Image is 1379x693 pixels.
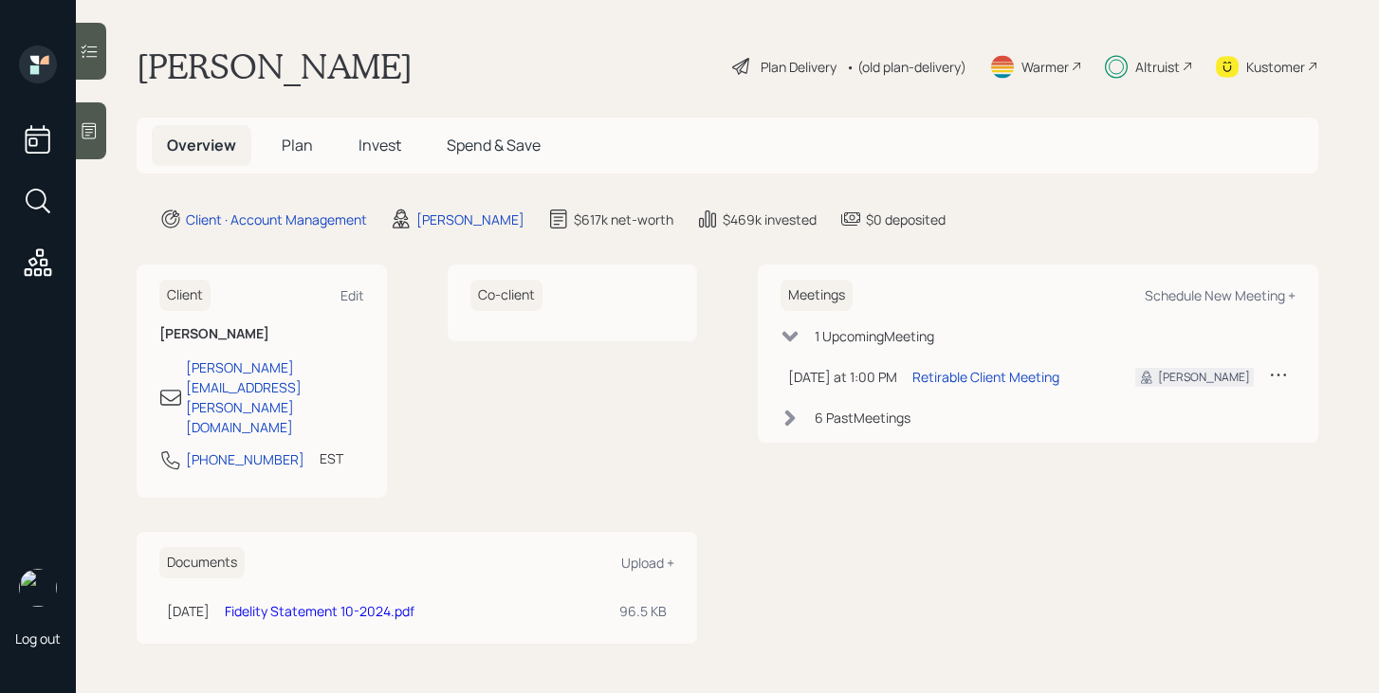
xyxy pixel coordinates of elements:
div: Edit [340,286,364,304]
div: [DATE] at 1:00 PM [788,367,897,387]
h1: [PERSON_NAME] [137,46,413,87]
div: 1 Upcoming Meeting [815,326,934,346]
div: [PHONE_NUMBER] [186,449,304,469]
div: [PERSON_NAME] [416,210,524,229]
div: EST [320,448,343,468]
h6: Co-client [470,280,542,311]
div: Client · Account Management [186,210,367,229]
div: Upload + [621,554,674,572]
div: Warmer [1021,57,1069,77]
div: Altruist [1135,57,1180,77]
div: Schedule New Meeting + [1145,286,1296,304]
div: [DATE] [167,601,210,621]
div: 96.5 KB [619,601,667,621]
h6: [PERSON_NAME] [159,326,364,342]
h6: Documents [159,547,245,578]
div: $617k net-worth [574,210,673,229]
div: Retirable Client Meeting [912,367,1059,387]
div: $469k invested [723,210,817,229]
h6: Meetings [781,280,853,311]
img: michael-russo-headshot.png [19,569,57,607]
h6: Client [159,280,211,311]
div: Log out [15,629,61,647]
div: [PERSON_NAME] [1158,369,1250,386]
div: 6 Past Meeting s [815,408,910,428]
span: Spend & Save [447,135,541,155]
div: [PERSON_NAME][EMAIL_ADDRESS][PERSON_NAME][DOMAIN_NAME] [186,357,364,437]
div: • (old plan-delivery) [846,57,966,77]
div: Plan Delivery [761,57,837,77]
div: Kustomer [1246,57,1305,77]
span: Overview [167,135,236,155]
a: Fidelity Statement 10-2024.pdf [225,602,414,620]
div: $0 deposited [866,210,946,229]
span: Plan [282,135,313,155]
span: Invest [359,135,401,155]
